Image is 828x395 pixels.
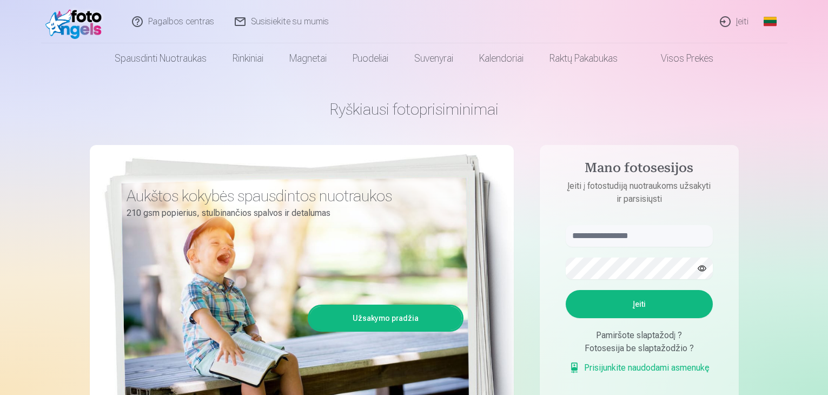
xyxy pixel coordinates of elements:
h4: Mano fotosesijos [555,160,724,180]
div: Pamiršote slaptažodį ? [566,329,713,342]
button: Įeiti [566,290,713,318]
a: Užsakymo pradžia [309,306,462,330]
h1: Ryškiausi fotoprisiminimai [90,100,739,119]
a: Magnetai [276,43,340,74]
a: Suvenyrai [401,43,466,74]
a: Prisijunkite naudodami asmenukę [569,361,710,374]
img: /fa2 [45,4,108,39]
a: Visos prekės [631,43,726,74]
a: Spausdinti nuotraukas [102,43,220,74]
p: 210 gsm popierius, stulbinančios spalvos ir detalumas [127,206,455,221]
a: Rinkiniai [220,43,276,74]
a: Puodeliai [340,43,401,74]
p: Įeiti į fotostudiją nuotraukoms užsakyti ir parsisiųsti [555,180,724,206]
div: Fotosesija be slaptažodžio ? [566,342,713,355]
h3: Aukštos kokybės spausdintos nuotraukos [127,186,455,206]
a: Raktų pakabukas [536,43,631,74]
a: Kalendoriai [466,43,536,74]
